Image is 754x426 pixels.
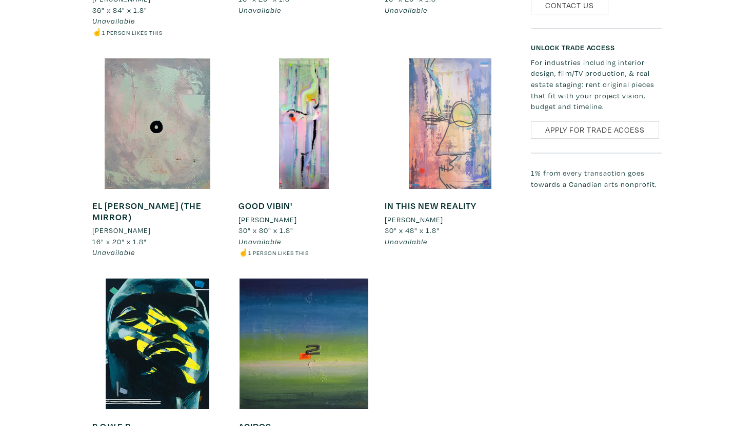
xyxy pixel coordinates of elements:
a: GOOD VIBIN' [239,200,292,211]
span: Unavailable [92,247,135,257]
small: 1 person likes this [102,29,163,36]
a: [PERSON_NAME] [239,214,369,225]
span: 36" x 84" x 1.8" [92,5,147,15]
p: 1% from every transaction goes towards a Canadian arts nonprofit. [531,167,662,189]
li: [PERSON_NAME] [92,225,151,236]
li: ☝️ [92,27,223,38]
h6: Unlock Trade Access [531,43,662,52]
span: 30" x 48" x 1.8" [385,225,440,235]
span: Unavailable [239,237,281,246]
li: [PERSON_NAME] [385,214,443,225]
a: [PERSON_NAME] [385,214,515,225]
small: 1 person likes this [248,249,309,257]
span: Unavailable [92,16,135,26]
li: [PERSON_NAME] [239,214,297,225]
span: Unavailable [385,5,427,15]
a: IN THIS NEW REALITY [385,200,477,211]
a: Apply for Trade Access [531,121,659,139]
a: EL [PERSON_NAME] (THE MIRROR) [92,200,202,223]
span: 16" x 20" x 1.8" [92,237,147,246]
p: For industries including interior design, film/TV production, & real estate staging: rent origina... [531,57,662,112]
span: 30" x 80" x 1.8" [239,225,293,235]
span: Unavailable [385,237,427,246]
span: Unavailable [239,5,281,15]
a: [PERSON_NAME] [92,225,223,236]
li: ☝️ [239,247,369,258]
